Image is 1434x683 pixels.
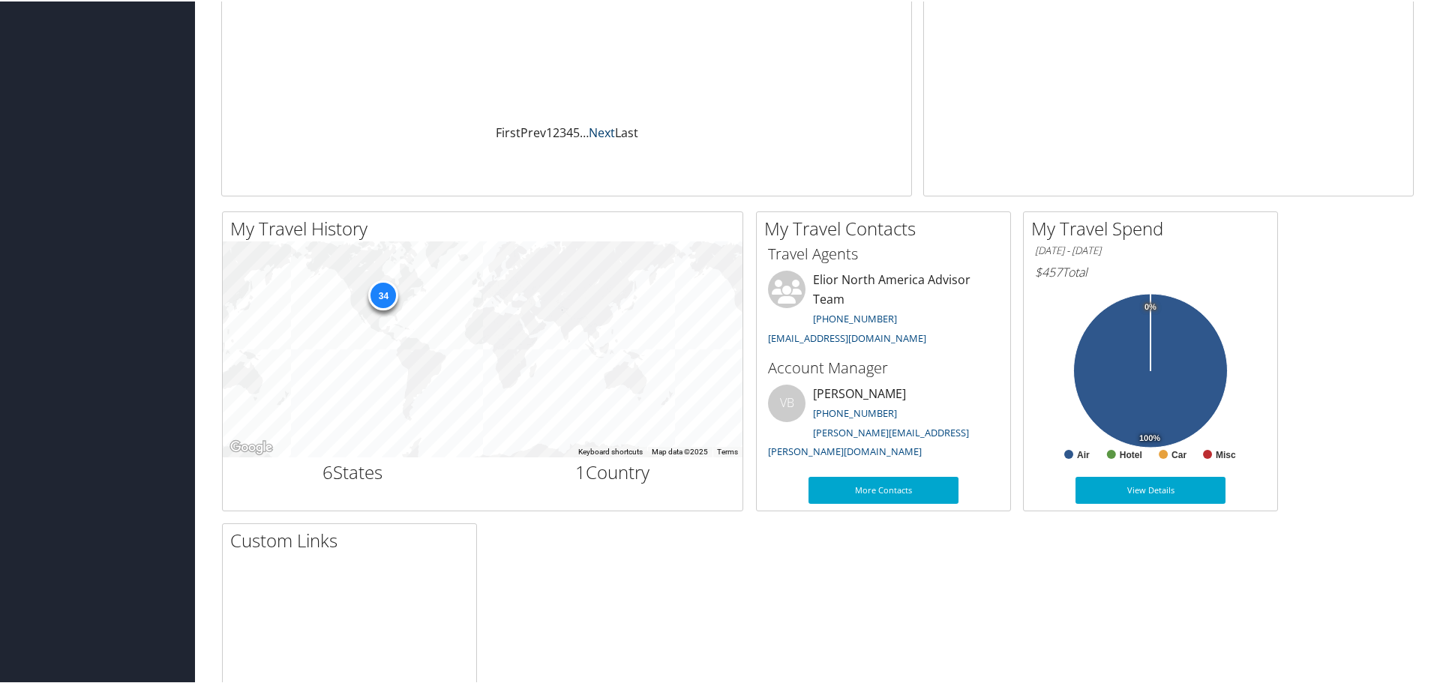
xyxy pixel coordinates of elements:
[368,279,398,309] div: 34
[573,123,580,139] a: 5
[813,405,897,418] a: [PHONE_NUMBER]
[760,383,1006,463] li: [PERSON_NAME]
[652,446,708,454] span: Map data ©2025
[808,475,958,502] a: More Contacts
[760,269,1006,349] li: Elior North America Advisor Team
[1031,214,1277,240] h2: My Travel Spend
[553,123,559,139] a: 2
[230,214,742,240] h2: My Travel History
[589,123,615,139] a: Next
[1035,242,1266,256] h6: [DATE] - [DATE]
[546,123,553,139] a: 1
[768,356,999,377] h3: Account Manager
[1035,262,1062,279] span: $457
[1075,475,1225,502] a: View Details
[494,458,732,484] h2: Country
[1171,448,1186,459] text: Car
[1077,448,1090,459] text: Air
[234,458,472,484] h2: States
[226,436,276,456] img: Google
[575,458,586,483] span: 1
[768,242,999,263] h3: Travel Agents
[813,310,897,324] a: [PHONE_NUMBER]
[1120,448,1142,459] text: Hotel
[1139,433,1160,442] tspan: 100%
[1216,448,1236,459] text: Misc
[764,214,1010,240] h2: My Travel Contacts
[717,446,738,454] a: Terms (opens in new tab)
[768,330,926,343] a: [EMAIL_ADDRESS][DOMAIN_NAME]
[322,458,333,483] span: 6
[768,383,805,421] div: VB
[496,123,520,139] a: First
[578,445,643,456] button: Keyboard shortcuts
[768,424,969,457] a: [PERSON_NAME][EMAIL_ADDRESS][PERSON_NAME][DOMAIN_NAME]
[615,123,638,139] a: Last
[566,123,573,139] a: 4
[230,526,476,552] h2: Custom Links
[1035,262,1266,279] h6: Total
[580,123,589,139] span: …
[1144,301,1156,310] tspan: 0%
[559,123,566,139] a: 3
[520,123,546,139] a: Prev
[226,436,276,456] a: Open this area in Google Maps (opens a new window)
